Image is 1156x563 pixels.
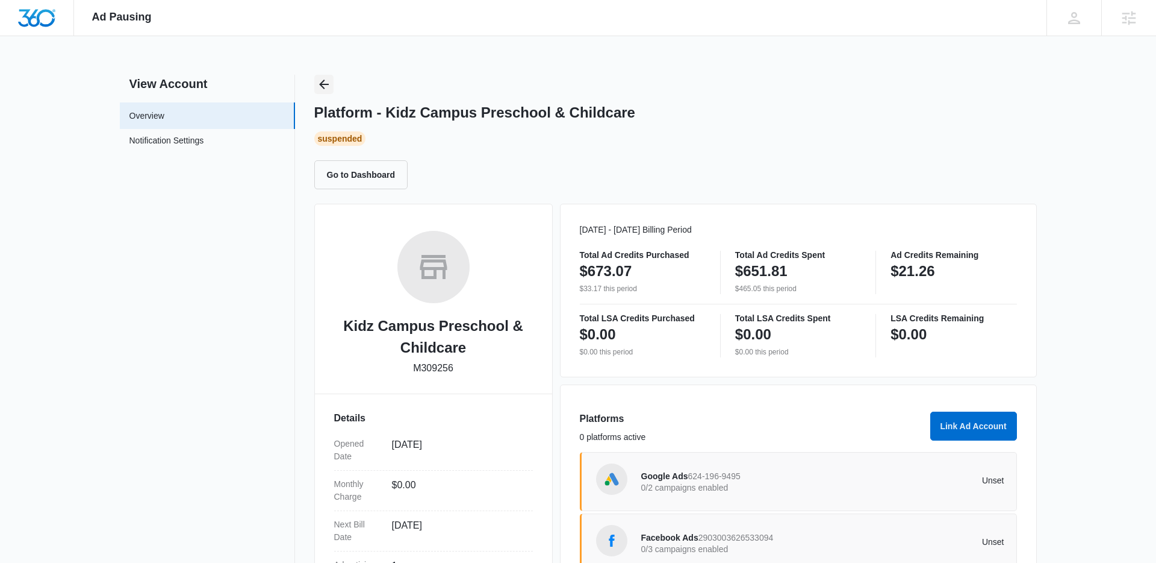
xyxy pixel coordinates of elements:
p: $33.17 this period [580,283,706,294]
button: Go to Dashboard [314,160,408,189]
span: Google Ads [641,471,688,481]
p: $0.00 [735,325,771,344]
img: Facebook Ads [603,532,621,550]
p: $0.00 this period [580,347,706,357]
span: Facebook Ads [641,533,698,543]
button: Link Ad Account [930,412,1017,441]
p: 0 platforms active [580,431,923,444]
p: LSA Credits Remaining [890,314,1016,322]
p: Ad Credits Remaining [890,251,1016,259]
h3: Platforms [580,412,923,426]
p: Total LSA Credits Spent [735,314,861,322]
a: Notification Settings [129,134,204,150]
dd: $0.00 [392,478,523,503]
p: Total Ad Credits Spent [735,251,861,259]
button: Back [314,75,334,94]
img: Google Ads [603,470,621,488]
p: 0/3 campaigns enabled [641,545,823,553]
p: $0.00 [580,325,616,344]
div: Monthly Charge$0.00 [334,471,533,511]
a: Overview [129,110,164,122]
p: Total LSA Credits Purchased [580,314,706,322]
p: Unset [822,538,1004,546]
p: $21.26 [890,262,934,281]
dt: Monthly Charge [334,478,382,503]
span: Ad Pausing [92,11,152,24]
h2: View Account [120,75,295,93]
h1: Platform - Kidz Campus Preschool & Childcare [314,104,635,122]
h2: Kidz Campus Preschool & Childcare [334,315,533,359]
dd: [DATE] [392,518,523,544]
dt: Next Bill Date [334,518,382,544]
p: $0.00 this period [735,347,861,357]
dt: Opened Date [334,438,382,463]
p: $465.05 this period [735,283,861,294]
p: Unset [822,476,1004,485]
p: [DATE] - [DATE] Billing Period [580,224,1017,236]
div: Opened Date[DATE] [334,430,533,471]
p: $673.07 [580,262,632,281]
a: Go to Dashboard [314,169,415,180]
div: Suspended [314,131,366,146]
p: $0.00 [890,325,927,344]
p: 0/2 campaigns enabled [641,483,823,492]
a: Google AdsGoogle Ads624-196-94950/2 campaigns enabledUnset [580,452,1017,511]
span: 624-196-9495 [688,471,741,481]
p: M309256 [413,361,453,376]
h3: Details [334,411,533,426]
p: $651.81 [735,262,788,281]
div: Next Bill Date[DATE] [334,511,533,552]
p: Total Ad Credits Purchased [580,251,706,259]
dd: [DATE] [392,438,523,463]
span: 2903003626533094 [698,533,774,543]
